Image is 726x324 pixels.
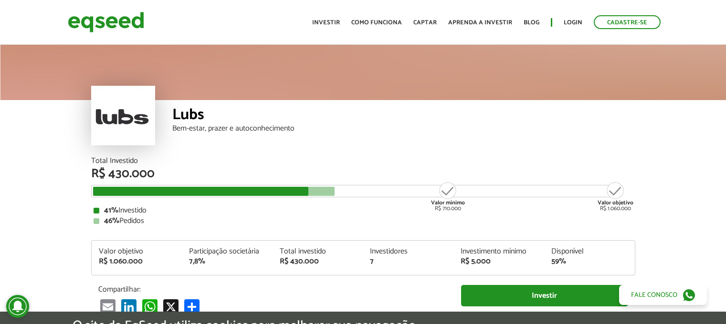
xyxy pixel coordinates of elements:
a: Aprenda a investir [448,20,512,26]
a: Investir [461,285,628,306]
strong: 46% [104,214,119,227]
div: Investimento mínimo [461,248,537,255]
div: Bem-estar, prazer e autoconhecimento [172,125,635,132]
div: Investidores [370,248,446,255]
a: Email [98,299,117,314]
div: R$ 1.060.000 [598,181,633,212]
div: Investido [94,207,633,214]
div: Valor objetivo [99,248,175,255]
a: Captar [413,20,437,26]
a: Fale conosco [619,285,707,305]
a: Share [182,299,201,314]
div: R$ 710.000 [430,181,466,212]
div: Participação societária [189,248,265,255]
div: R$ 430.000 [280,258,356,265]
div: 7,8% [189,258,265,265]
a: Como funciona [351,20,402,26]
div: Total Investido [91,157,635,165]
div: R$ 430.000 [91,168,635,180]
a: X [161,299,180,314]
a: Investir [312,20,340,26]
div: 59% [551,258,628,265]
div: 7 [370,258,446,265]
strong: Valor objetivo [598,198,633,207]
p: Compartilhar: [98,285,447,294]
img: EqSeed [68,10,144,35]
a: Blog [524,20,539,26]
div: Total investido [280,248,356,255]
div: R$ 1.060.000 [99,258,175,265]
strong: Valor mínimo [431,198,465,207]
div: Disponível [551,248,628,255]
div: Lubs [172,107,635,125]
a: LinkedIn [119,299,138,314]
strong: 41% [104,204,118,217]
div: Pedidos [94,217,633,225]
a: WhatsApp [140,299,159,314]
div: R$ 5.000 [461,258,537,265]
a: Login [564,20,582,26]
a: Cadastre-se [594,15,661,29]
